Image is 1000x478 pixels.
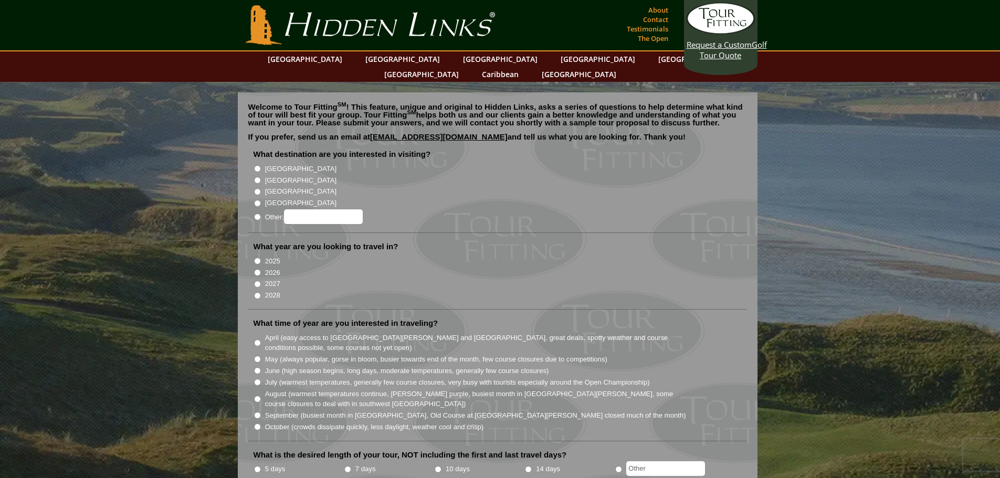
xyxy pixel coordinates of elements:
label: 7 days [355,464,376,474]
label: What year are you looking to travel in? [254,241,398,252]
label: Other: [265,209,363,224]
label: June (high season begins, long days, moderate temperatures, generally few course closures) [265,366,549,376]
label: May (always popular, gorse in bloom, busier towards end of the month, few course closures due to ... [265,354,607,365]
label: September (busiest month in [GEOGRAPHIC_DATA], Old Course at [GEOGRAPHIC_DATA][PERSON_NAME] close... [265,410,686,421]
label: July (warmest temperatures, generally few course closures, very busy with tourists especially aro... [265,377,650,388]
a: [EMAIL_ADDRESS][DOMAIN_NAME] [370,132,508,141]
label: 2028 [265,290,280,301]
label: August (warmest temperatures continue, [PERSON_NAME] purple, busiest month in [GEOGRAPHIC_DATA][P... [265,389,687,409]
a: [GEOGRAPHIC_DATA] [262,51,348,67]
label: April (easy access to [GEOGRAPHIC_DATA][PERSON_NAME] and [GEOGRAPHIC_DATA], great deals, spotty w... [265,333,687,353]
a: Request a CustomGolf Tour Quote [687,3,755,60]
a: [GEOGRAPHIC_DATA] [555,51,640,67]
span: Request a Custom [687,39,752,50]
a: [GEOGRAPHIC_DATA] [458,51,543,67]
label: 2026 [265,268,280,278]
label: What destination are you interested in visiting? [254,149,431,160]
label: [GEOGRAPHIC_DATA] [265,175,336,186]
label: What is the desired length of your tour, NOT including the first and last travel days? [254,450,567,460]
a: [GEOGRAPHIC_DATA] [360,51,445,67]
input: Other: [284,209,363,224]
label: What time of year are you interested in traveling? [254,318,438,328]
label: October (crowds dissipate quickly, less daylight, weather cool and crisp) [265,422,484,432]
a: [GEOGRAPHIC_DATA] [653,51,738,67]
a: Testimonials [624,22,671,36]
label: 2027 [265,279,280,289]
label: [GEOGRAPHIC_DATA] [265,198,336,208]
p: If you prefer, send us an email at and tell us what you are looking for. Thank you! [248,133,747,148]
input: Other [626,461,705,476]
label: 5 days [265,464,286,474]
a: [GEOGRAPHIC_DATA] [379,67,464,82]
sup: SM [407,109,416,115]
a: Caribbean [477,67,524,82]
label: 2025 [265,256,280,267]
p: Welcome to Tour Fitting ! This feature, unique and original to Hidden Links, asks a series of que... [248,103,747,126]
a: [GEOGRAPHIC_DATA] [536,67,622,82]
sup: SM [338,101,346,108]
label: 10 days [446,464,470,474]
label: 14 days [536,464,560,474]
a: Contact [640,12,671,27]
label: [GEOGRAPHIC_DATA] [265,164,336,174]
a: About [646,3,671,17]
label: [GEOGRAPHIC_DATA] [265,186,336,197]
a: The Open [635,31,671,46]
